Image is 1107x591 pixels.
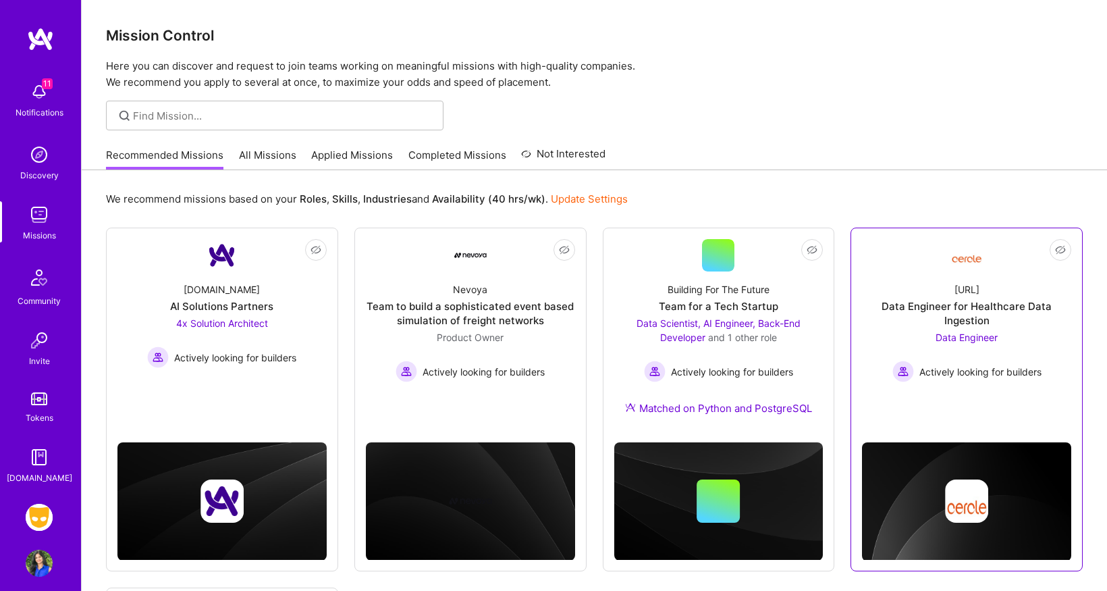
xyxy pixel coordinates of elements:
[31,392,47,405] img: tokens
[862,299,1071,328] div: Data Engineer for Healthcare Data Ingestion
[521,146,605,170] a: Not Interested
[936,332,998,343] span: Data Engineer
[106,148,223,170] a: Recommended Missions
[106,192,628,206] p: We recommend missions based on your , , and .
[862,442,1071,561] img: cover
[311,148,393,170] a: Applied Missions
[26,78,53,105] img: bell
[454,253,487,258] img: Company Logo
[117,239,327,394] a: Company Logo[DOMAIN_NAME]AI Solutions Partners4x Solution Architect Actively looking for builders...
[22,504,56,531] a: Grindr: Data + FE + CyberSecurity + QA
[176,317,268,329] span: 4x Solution Architect
[366,239,575,394] a: Company LogoNevoyaTeam to build a sophisticated event based simulation of freight networksProduct...
[117,442,327,561] img: cover
[26,411,53,425] div: Tokens
[26,444,53,471] img: guide book
[26,504,53,531] img: Grindr: Data + FE + CyberSecurity + QA
[614,442,823,561] img: cover
[106,58,1083,91] p: Here you can discover and request to join teams working on meaningful missions with high-quality ...
[29,354,50,368] div: Invite
[170,299,273,313] div: AI Solutions Partners
[363,192,412,205] b: Industries
[919,365,1042,379] span: Actively looking for builders
[950,245,983,267] img: Company Logo
[184,282,260,297] div: [DOMAIN_NAME]
[200,480,244,523] img: Company logo
[559,245,570,255] i: icon EyeClosed
[807,245,817,255] i: icon EyeClosed
[300,192,327,205] b: Roles
[26,201,53,228] img: teamwork
[20,168,59,182] div: Discovery
[18,294,61,308] div: Community
[106,27,1083,44] h3: Mission Control
[26,327,53,354] img: Invite
[423,365,545,379] span: Actively looking for builders
[23,261,55,294] img: Community
[432,192,545,205] b: Availability (40 hrs/wk)
[174,351,296,365] span: Actively looking for builders
[26,550,53,577] img: User Avatar
[644,361,666,382] img: Actively looking for builders
[708,332,777,343] span: and 1 other role
[625,402,636,413] img: Ateam Purple Icon
[147,346,169,368] img: Actively looking for builders
[892,361,914,382] img: Actively looking for builders
[27,27,54,51] img: logo
[22,550,56,577] a: User Avatar
[310,245,321,255] i: icon EyeClosed
[453,282,487,297] div: Nevoya
[637,317,801,343] span: Data Scientist, AI Engineer, Back-End Developer
[449,480,492,523] img: Company logo
[133,109,433,123] input: Find Mission...
[862,239,1071,394] a: Company Logo[URL]Data Engineer for Healthcare Data IngestionData Engineer Actively looking for bu...
[239,148,296,170] a: All Missions
[408,148,506,170] a: Completed Missions
[396,361,417,382] img: Actively looking for builders
[659,299,778,313] div: Team for a Tech Startup
[671,365,793,379] span: Actively looking for builders
[614,239,823,432] a: Building For The FutureTeam for a Tech StartupData Scientist, AI Engineer, Back-End Developer and...
[16,105,63,120] div: Notifications
[625,401,812,415] div: Matched on Python and PostgreSQL
[551,192,628,205] a: Update Settings
[332,192,358,205] b: Skills
[117,108,132,124] i: icon SearchGrey
[26,141,53,168] img: discovery
[366,442,575,561] img: cover
[954,282,979,297] div: [URL]
[23,228,56,242] div: Missions
[1055,245,1066,255] i: icon EyeClosed
[7,471,72,485] div: [DOMAIN_NAME]
[437,332,504,343] span: Product Owner
[945,480,988,523] img: Company logo
[42,78,53,89] span: 11
[366,299,575,328] div: Team to build a sophisticated event based simulation of freight networks
[668,282,769,297] div: Building For The Future
[206,239,238,272] img: Company Logo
